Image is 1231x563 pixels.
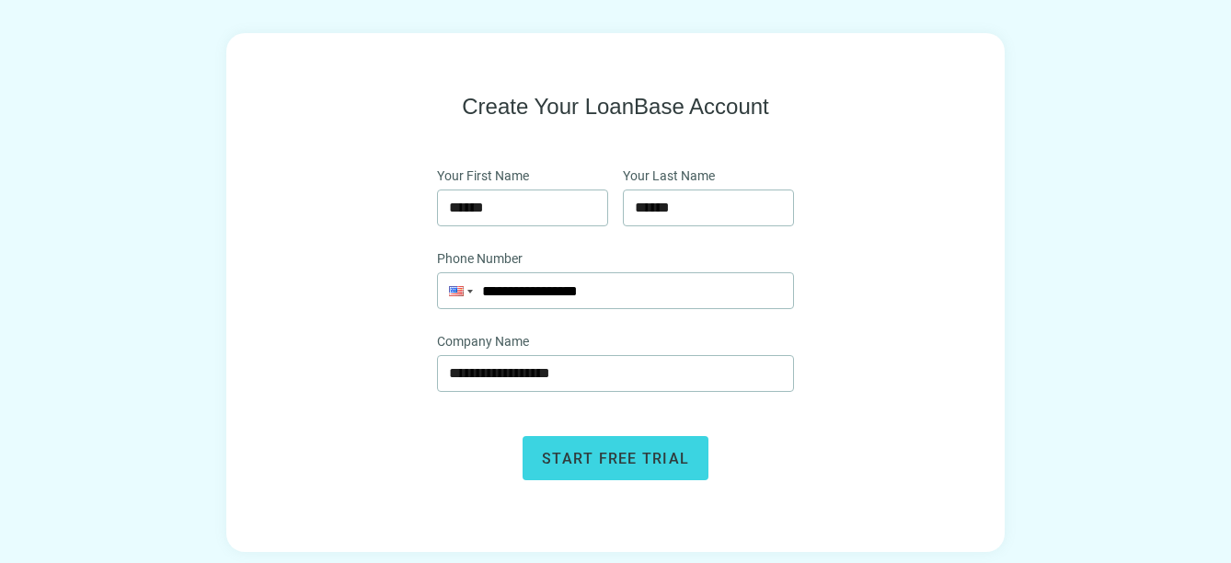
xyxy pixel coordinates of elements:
span: Start free trial [542,450,689,467]
label: Your Last Name [623,166,727,186]
button: Start free trial [523,436,708,480]
span: Create Your LoanBase Account [462,92,769,121]
label: Phone Number [437,248,535,269]
label: Your First Name [437,166,541,186]
div: United States: + 1 [438,273,473,308]
label: Company Name [437,331,541,351]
